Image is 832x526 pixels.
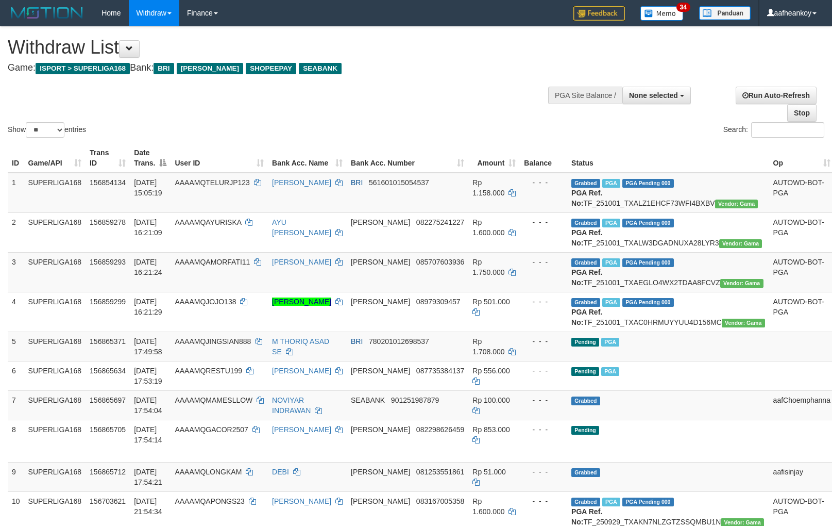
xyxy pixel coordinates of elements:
span: Copy 08979309457 to clipboard [416,298,461,306]
span: BRI [154,63,174,74]
a: [PERSON_NAME] [272,258,331,266]
span: Vendor URL: https://trx31.1velocity.biz [722,319,765,327]
span: PGA Pending [622,219,674,227]
span: PGA Pending [622,179,674,188]
td: SUPERLIGA168 [24,390,86,420]
span: Copy 087735384137 to clipboard [416,367,464,375]
span: Marked by aafsengchandara [602,179,620,188]
span: [PERSON_NAME] [351,468,410,476]
span: Marked by aafheankoy [601,367,619,376]
div: - - - [524,496,563,506]
span: [DATE] 17:49:58 [134,337,162,356]
span: [PERSON_NAME] [351,258,410,266]
td: SUPERLIGA168 [24,292,86,332]
b: PGA Ref. No: [571,189,602,207]
img: Button%20Memo.svg [640,6,684,21]
span: Grabbed [571,258,600,267]
span: Vendor URL: https://trx31.1velocity.biz [720,279,763,288]
h4: Game: Bank: [8,63,545,73]
span: Rp 1.600.000 [472,497,504,516]
span: PGA Pending [622,498,674,506]
span: AAAAMQLONGKAM [175,468,242,476]
span: [PERSON_NAME] [177,63,243,74]
span: Grabbed [571,468,600,477]
td: SUPERLIGA168 [24,462,86,491]
span: Vendor URL: https://trx31.1velocity.biz [715,200,758,208]
a: NOVIYAR INDRAWAN [272,396,311,415]
span: 156865371 [90,337,126,346]
span: [DATE] 16:21:09 [134,218,162,237]
span: Rp 556.000 [472,367,510,375]
span: Marked by aafheankoy [602,219,620,227]
th: Date Trans.: activate to sort column descending [130,143,171,173]
span: AAAAMQAPONGS23 [175,497,244,505]
b: PGA Ref. No: [571,268,602,287]
div: - - - [524,177,563,188]
div: PGA Site Balance / [548,87,622,104]
span: Marked by aafheankoy [602,298,620,307]
th: Balance [520,143,567,173]
span: SEABANK [299,63,342,74]
a: Run Auto-Refresh [736,87,817,104]
span: [PERSON_NAME] [351,425,410,434]
td: SUPERLIGA168 [24,212,86,252]
span: 156859278 [90,218,126,226]
span: BRI [351,178,363,187]
span: Copy 901251987879 to clipboard [391,396,439,404]
td: 9 [8,462,24,491]
td: TF_251001_TXALZ1EHCF73WFI4BXBV [567,173,769,213]
span: AAAAMQTELURJP123 [175,178,250,187]
div: - - - [524,395,563,405]
span: [DATE] 21:54:34 [134,497,162,516]
span: AAAAMQJINGSIAN888 [175,337,251,346]
td: SUPERLIGA168 [24,252,86,292]
span: Marked by aafheankoy [601,338,619,347]
a: M THORIQ ASAD SE [272,337,329,356]
span: PGA Pending [622,298,674,307]
a: [PERSON_NAME] [272,497,331,505]
b: PGA Ref. No: [571,308,602,326]
span: Rp 501.000 [472,298,510,306]
span: 156859299 [90,298,126,306]
td: SUPERLIGA168 [24,332,86,361]
img: MOTION_logo.png [8,5,86,21]
span: Rp 1.708.000 [472,337,504,356]
span: Copy 081253551861 to clipboard [416,468,464,476]
td: SUPERLIGA168 [24,173,86,213]
span: ISPORT > SUPERLIGA168 [36,63,130,74]
span: 34 [676,3,690,12]
span: Copy 083167005358 to clipboard [416,497,464,505]
h1: Withdraw List [8,37,545,58]
td: 1 [8,173,24,213]
span: Rp 100.000 [472,396,510,404]
span: Copy 780201012698537 to clipboard [369,337,429,346]
span: Grabbed [571,179,600,188]
th: User ID: activate to sort column ascending [171,143,268,173]
b: PGA Ref. No: [571,228,602,247]
span: [PERSON_NAME] [351,367,410,375]
b: PGA Ref. No: [571,507,602,526]
span: [DATE] 16:21:29 [134,298,162,316]
td: SUPERLIGA168 [24,420,86,462]
img: panduan.png [699,6,751,20]
th: Status [567,143,769,173]
span: Grabbed [571,498,600,506]
span: AAAAMQGACOR2507 [175,425,248,434]
span: Rp 1.750.000 [472,258,504,276]
td: 5 [8,332,24,361]
img: Feedback.jpg [573,6,625,21]
span: 156865634 [90,367,126,375]
td: 6 [8,361,24,390]
a: [PERSON_NAME] [272,178,331,187]
span: 156854134 [90,178,126,187]
span: Copy 082298626459 to clipboard [416,425,464,434]
span: Grabbed [571,397,600,405]
a: [PERSON_NAME] [272,298,331,306]
label: Show entries [8,122,86,138]
td: 7 [8,390,24,420]
td: 3 [8,252,24,292]
span: AAAAMQMAMESLLOW [175,396,252,404]
div: - - - [524,467,563,477]
span: Copy 082275241227 to clipboard [416,218,464,226]
div: - - - [524,366,563,376]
